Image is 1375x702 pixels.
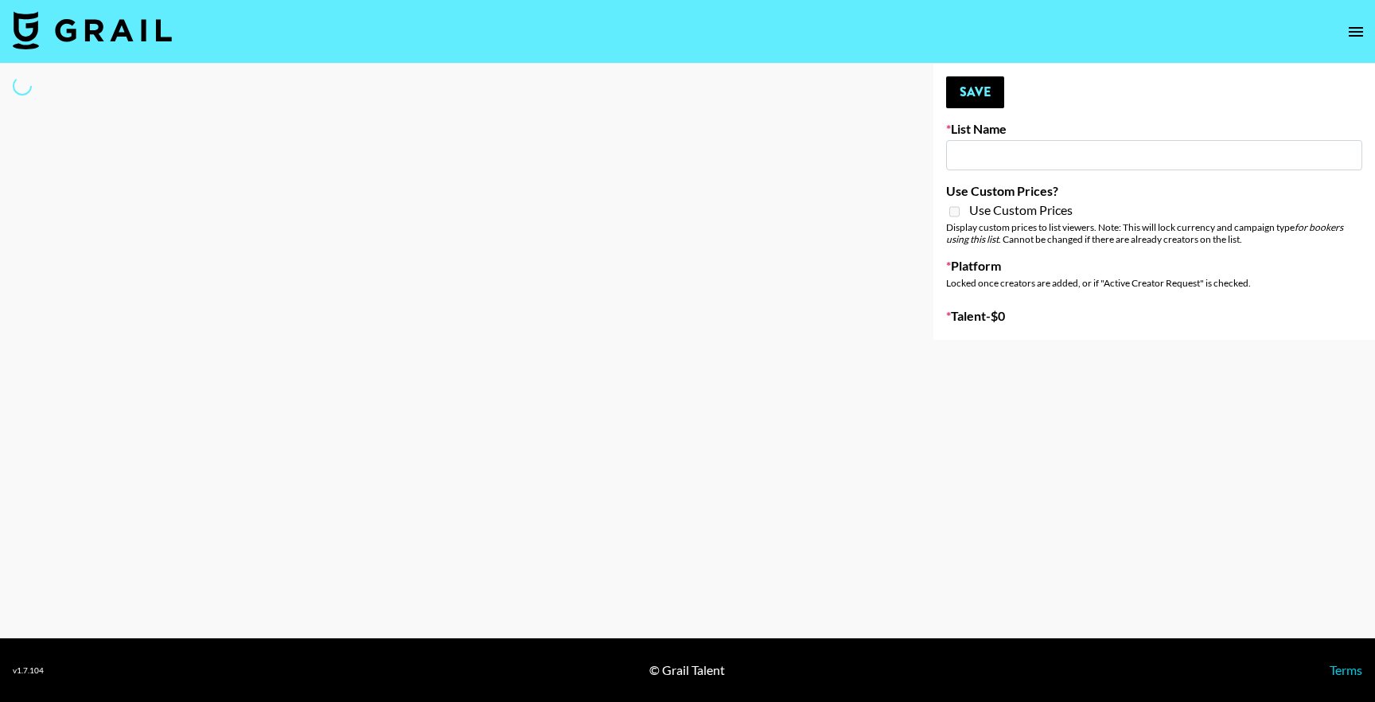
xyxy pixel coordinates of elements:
[946,277,1362,289] div: Locked once creators are added, or if "Active Creator Request" is checked.
[13,665,44,676] div: v 1.7.104
[1340,16,1372,48] button: open drawer
[946,308,1362,324] label: Talent - $ 0
[946,221,1343,245] em: for bookers using this list
[946,121,1362,137] label: List Name
[946,258,1362,274] label: Platform
[1330,662,1362,677] a: Terms
[13,11,172,49] img: Grail Talent
[946,76,1004,108] button: Save
[969,202,1073,218] span: Use Custom Prices
[946,221,1362,245] div: Display custom prices to list viewers. Note: This will lock currency and campaign type . Cannot b...
[946,183,1362,199] label: Use Custom Prices?
[649,662,725,678] div: © Grail Talent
